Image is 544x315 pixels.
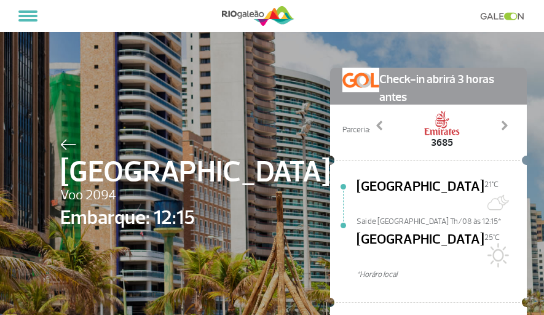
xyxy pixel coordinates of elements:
[484,243,509,268] img: Sol
[424,135,460,150] span: 3685
[379,68,514,106] span: Check-in abrirá 3 horas antes
[357,229,484,269] span: [GEOGRAPHIC_DATA]
[60,150,330,194] span: [GEOGRAPHIC_DATA]
[342,124,370,136] span: Parceria:
[357,216,527,225] span: Sai de [GEOGRAPHIC_DATA] Th/08 às 12:15*
[484,233,500,242] span: 25°C
[357,177,484,216] span: [GEOGRAPHIC_DATA]
[357,269,527,281] span: *Horáro local
[60,203,330,233] span: Embarque: 12:15
[484,190,509,215] img: Muitas nuvens
[484,180,499,189] span: 21°C
[60,185,330,206] span: Voo 2094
